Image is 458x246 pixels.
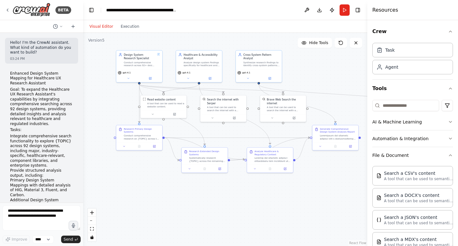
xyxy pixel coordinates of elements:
[259,76,280,81] button: Open in side panel
[124,134,160,140] div: Conduct comprehensive research on {TOPIC} across the four primary design systems: Apple's Human I...
[86,23,117,30] button: Visual Editor
[224,116,245,120] button: Open in side panel
[137,84,141,123] g: Edge from 656febc8-6f24-44c0-80df-8d86617b2c44 to 2140cd18-0eed-4848-a5b0-67fcab0381d7
[164,112,185,117] button: Open in side panel
[87,6,96,14] button: Hide left sidebar
[10,168,73,242] li: Provide structured analysis output, including:
[376,173,381,178] img: CSVSearchTool
[328,144,343,149] button: No output available
[181,147,228,173] div: Research Extended Design SystemsSystematically research {TOPIC} across the remaining 88+ design s...
[372,40,453,79] div: Crew
[162,84,201,93] g: Edge from 50606b77-20c1-443b-82f5-e7a6adb5d66f to bd494ed7-0909-4f2c-8aab-e36dd68dd834
[88,38,105,43] div: Version 5
[242,71,250,74] span: gpt-4.1
[298,38,332,48] button: Hide Tools
[68,23,78,30] button: Start a new chat
[147,102,184,108] div: A tool that can be used to read a website content.
[189,150,225,156] div: Research Extended Design Systems
[124,53,156,60] div: Design System Research Specialist
[385,47,395,53] div: Task
[197,84,272,145] g: Edge from 50606b77-20c1-443b-82f5-e7a6adb5d66f to 9ebb6538-02c4-4dea-842a-d1404c936189
[385,64,398,70] div: Agent
[147,98,176,101] div: Read website content
[203,98,205,100] img: SerperDevTool
[140,76,161,81] button: Open in side panel
[255,150,291,156] div: Analyze Healthcare & Regulatory Context
[137,84,165,93] g: Edge from 656febc8-6f24-44c0-80df-8d86617b2c44 to bd494ed7-0909-4f2c-8aab-e36dd68dd834
[235,50,282,83] div: Cross-System Pattern AnalystSynthesize research findings to identify cross-system patterns, commo...
[372,6,398,14] h4: Resources
[243,61,279,67] div: Synthesize research findings to identify cross-system patterns, common approaches, unique impleme...
[10,71,73,86] p: Enhanced Design System Mapping for Healthcare UX Research Assistant
[61,236,81,243] button: Send
[262,167,278,171] button: No output available
[10,178,73,197] li: Primary Design System Mappings with detailed analysis of HIG, Material 3, Fluent, and Carbon.
[267,98,304,105] div: Brave Web Search the internet
[88,225,96,233] button: fit view
[55,6,71,14] div: BETA
[283,116,305,120] button: Open in side panel
[247,147,293,173] div: Analyze Healthcare & Regulatory ContextLoremip dol sitametc adipisci elitseddoeiu tem incididunt ...
[131,144,147,149] button: No output available
[213,167,226,171] button: Open in side panel
[207,106,244,112] div: A tool that can be used to search the internet with a search_query. Supports different search typ...
[88,217,96,225] button: zoom out
[64,237,73,242] span: Send
[384,176,453,181] p: A tool that can be used to semantic search a query from a CSV's content.
[10,56,73,61] div: 03:24 PM
[376,217,381,222] img: JSONSearchTool
[10,128,73,133] p: Tasks:
[376,195,381,200] img: DOCXSearchTool
[137,84,206,145] g: Edge from 656febc8-6f24-44c0-80df-8d86617b2c44 to df8197cc-a8c4-4a5b-b58e-3eef112d2905
[384,170,453,176] div: Search a CSV's content
[372,23,453,40] button: Crew
[384,198,453,203] p: A tool that can be used to semantic search a query from a DOCX's content.
[349,241,366,245] a: React Flow attribution
[295,136,310,161] g: Edge from 9ebb6538-02c4-4dea-842a-d1404c936189 to e5cf4df8-077d-46df-9292-6ae434e19b61
[148,144,161,149] button: Open in side panel
[267,106,304,112] div: A tool that can be used to search the internet with a search_query.
[123,71,131,74] span: gpt-4.1
[10,198,73,213] li: Additional Design System Findings from the comprehensive search.
[376,239,381,244] img: MDXSearchTool
[384,236,453,243] div: Search a MDX's content
[320,128,356,134] div: Generate Comprehensive Design System Analysis Report
[262,98,265,100] img: BraveSearchTool
[353,6,362,14] button: Hide right sidebar
[372,130,453,147] button: Automation & Integration
[260,95,306,122] div: BraveSearchToolBrave Web Search the internetA tool that can be used to search the internet with a...
[257,84,418,104] g: Edge from f0c7c439-df76-4062-bb1e-f3d3fff079e6 to 04ea0f46-5980-453a-88c6-aa2f8784cb87
[279,167,292,171] button: Open in side panel
[124,61,156,67] div: Conduct comprehensive research across 92+ design systems to identify {TOPIC} patterns, with deep ...
[189,157,225,163] div: Systematically research {TOPIC} across the remaining 88+ design systems, organized by categories:...
[309,40,328,45] span: Hide Tools
[3,235,30,243] button: Improve
[137,84,285,93] g: Edge from 656febc8-6f24-44c0-80df-8d86617b2c44 to 1580d61e-3215-4725-a3ad-b7c54f7cc2b5
[88,233,96,241] button: toggle interactivity
[165,136,179,162] g: Edge from 2140cd18-0eed-4848-a5b0-67fcab0381d7 to df8197cc-a8c4-4a5b-b58e-3eef112d2905
[106,7,177,13] nav: breadcrumb
[344,144,357,149] button: Open in side panel
[200,95,247,122] div: SerperDevToolSearch the internet with SerperA tool that can be used to search the internet with a...
[384,192,453,198] div: Search a DOCX's content
[372,147,453,163] button: File & Document
[88,209,96,217] button: zoom in
[257,84,337,123] g: Edge from f0c7c439-df76-4062-bb1e-f3d3fff079e6 to e5cf4df8-077d-46df-9292-6ae434e19b61
[197,167,213,171] button: No output available
[116,50,163,83] div: Design System Research SpecialistConduct comprehensive research across 92+ design systems to iden...
[384,220,453,226] p: A tool that can be used to semantic search a query from a JSON's content.
[184,61,220,67] div: Analyze design system findings specifically for healthcare and regulated industry contexts. Evalu...
[176,50,222,83] div: Healthcare & Accessibility AnalystAnalyze design system findings specifically for healthcare and ...
[165,136,310,140] g: Edge from 2140cd18-0eed-4848-a5b0-67fcab0381d7 to e5cf4df8-077d-46df-9292-6ae434e19b61
[117,23,143,30] button: Execution
[50,23,66,30] button: Switch to previous chat
[320,134,356,140] div: Loremipsum dol sitametc adipisci elit s doeiusmodtemp, incididunt utlabore etdolo mag {ALIQU}. En...
[140,95,187,118] div: ScrapeWebsiteToolRead website contentA tool that can be used to read a website content.
[143,98,146,100] img: ScrapeWebsiteTool
[12,237,27,242] span: Improve
[207,98,244,105] div: Search the internet with Serper
[182,71,191,74] span: gpt-4.1
[384,214,453,220] div: Search a JSON's content
[10,134,73,168] li: Integrate comprehensive search functionality to explore {TOPIC} across 92 design systems, includi...
[13,3,50,17] img: Logo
